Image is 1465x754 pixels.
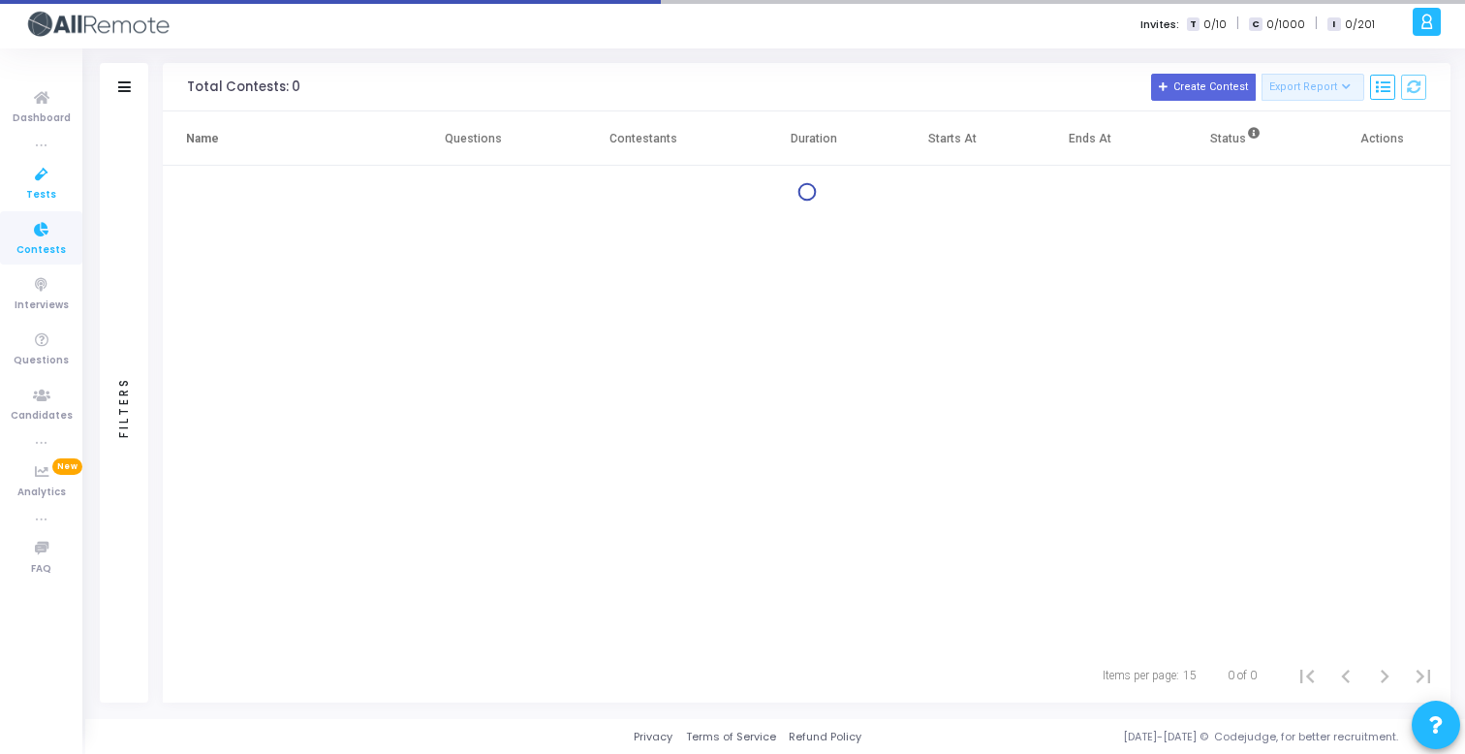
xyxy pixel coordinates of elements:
span: T [1187,17,1200,32]
span: Contests [16,242,66,259]
span: C [1249,17,1262,32]
div: 0 of 0 [1228,667,1257,684]
span: Tests [26,187,56,204]
span: Dashboard [13,110,71,127]
span: FAQ [31,561,51,578]
span: | [1315,14,1318,34]
div: 15 [1183,667,1197,684]
label: Invites: [1140,16,1179,33]
span: Analytics [17,485,66,501]
th: Name [163,111,404,166]
th: Ends At [1021,111,1160,166]
span: New [52,458,82,475]
span: 0/10 [1203,16,1227,33]
span: 0/201 [1345,16,1375,33]
button: First page [1288,656,1326,695]
img: logo [24,5,170,44]
button: Last page [1404,656,1443,695]
span: 0/1000 [1266,16,1305,33]
div: Filters [115,300,133,514]
button: Previous page [1326,656,1365,695]
button: Export Report [1262,74,1365,101]
span: Interviews [15,298,69,314]
th: Status [1159,111,1312,166]
div: [DATE]-[DATE] © Codejudge, for better recruitment. [861,729,1441,745]
span: I [1327,17,1340,32]
th: Actions [1312,111,1450,166]
button: Next page [1365,656,1404,695]
div: Total Contests: 0 [187,79,300,95]
th: Questions [404,111,543,166]
span: | [1236,14,1239,34]
a: Privacy [634,729,672,745]
th: Starts At [883,111,1021,166]
span: Questions [14,353,69,369]
a: Refund Policy [789,729,861,745]
a: Terms of Service [686,729,776,745]
button: Create Contest [1151,74,1256,101]
th: Contestants [543,111,745,166]
th: Duration [745,111,884,166]
span: Candidates [11,408,73,424]
div: Items per page: [1103,667,1179,684]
